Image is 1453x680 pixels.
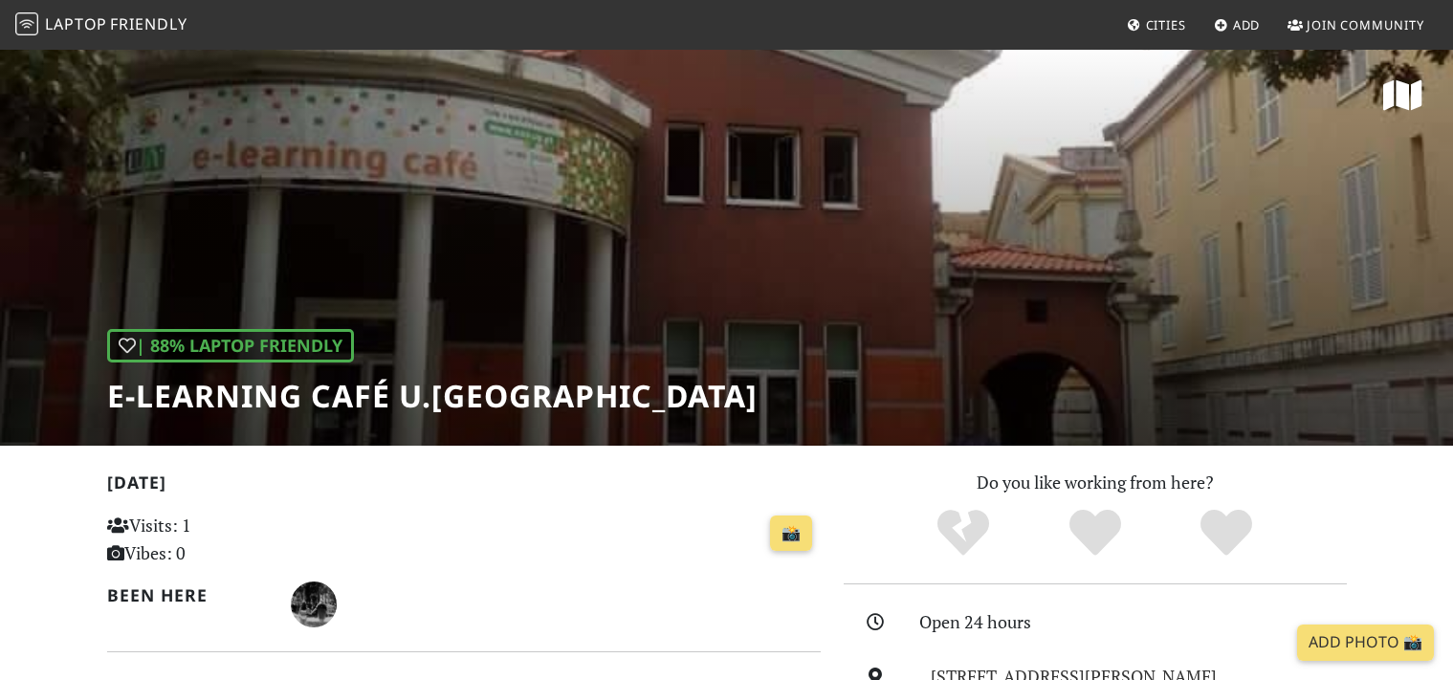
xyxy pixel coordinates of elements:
[1280,8,1432,42] a: Join Community
[291,581,337,627] img: 1690-mariana.jpg
[770,515,812,552] a: 📸
[45,13,107,34] span: Laptop
[15,12,38,35] img: LaptopFriendly
[1119,8,1194,42] a: Cities
[1206,8,1268,42] a: Add
[897,507,1029,559] div: No
[844,469,1347,496] p: Do you like working from here?
[107,378,758,414] h1: e-learning Café U.[GEOGRAPHIC_DATA]
[1307,16,1424,33] span: Join Community
[1160,507,1292,559] div: Definitely!
[1233,16,1261,33] span: Add
[1146,16,1186,33] span: Cities
[107,585,269,605] h2: Been here
[919,608,1357,636] div: Open 24 hours
[1029,507,1161,559] div: Yes
[110,13,187,34] span: Friendly
[15,9,187,42] a: LaptopFriendly LaptopFriendly
[107,329,354,362] div: | 88% Laptop Friendly
[107,512,330,567] p: Visits: 1 Vibes: 0
[107,472,821,500] h2: [DATE]
[291,591,337,614] span: Mariana Gomes
[1297,625,1434,661] a: Add Photo 📸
